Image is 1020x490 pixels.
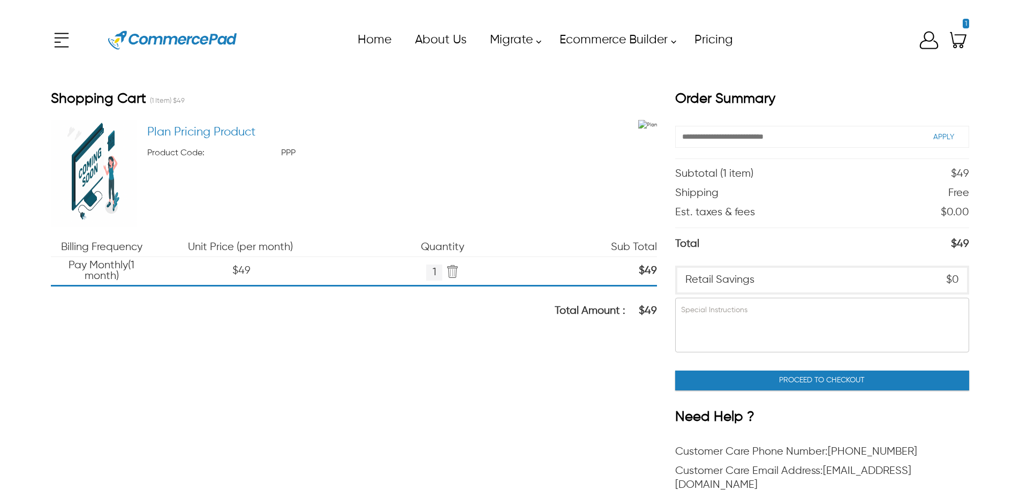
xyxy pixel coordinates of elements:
[675,266,969,295] div: Retail Savings $0
[478,28,547,52] a: Migrate
[639,266,657,276] strong: subTotal $49
[426,262,458,281] div: Press Enter to Remove Item
[147,148,281,159] span: Product Code :
[555,306,657,316] strong: Total Amount $49
[828,446,917,457] a: [PHONE_NUMBER]
[675,203,969,222] div: Est. taxes & fees $0.00
[426,265,442,281] span: quantity 1
[946,273,959,287] span: $0
[51,120,137,227] img: Plan Pricing Product
[675,184,969,203] div: Shipping Free
[638,120,657,131] img: Plan
[152,242,329,253] span: Unit Price
[963,19,969,28] span: 1
[675,409,969,427] div: Need Help ?
[675,206,755,220] span: Est. taxes & fees
[108,16,237,64] img: Website Logo for Commerce Pad
[329,242,556,253] span: Quantity
[232,266,251,276] span: , Unit Price $49
[675,371,969,390] button: Proceed To Checkout
[51,260,152,282] span: Pay Monthly
[675,228,969,260] div: Total $49
[941,206,969,220] span: $0.00
[948,186,969,200] span: Free
[281,148,415,159] span: PPP
[51,91,185,109] div: Total Item and Total Amount (1 item) $49
[147,142,638,159] div: Product Code PPP
[933,133,954,141] span: Apply
[99,16,246,64] a: Website Logo for Commerce Pad
[675,186,719,200] span: Shipping
[639,306,657,316] span: $49
[403,28,478,52] a: About Us
[556,242,657,253] span: Sub Total
[685,273,754,287] span: Retail Savings
[51,91,657,109] div: Shopping Cart
[675,91,775,109] div: Order Summary
[675,446,828,457] span: Customer Care Phone Number
[675,167,753,181] span: Subtotal ( 1 item )
[555,306,639,316] span: Total Amount :
[948,29,969,51] a: Shopping Cart
[675,233,699,255] span: Total
[345,28,403,52] a: Home
[150,97,185,104] span: (1 item) $49
[675,164,969,184] div: Subtotal 1 item $49
[675,409,754,427] div: Need Help ?
[547,28,682,52] a: Ecommerce Builder
[147,125,255,139] a: Plan Pricing Product
[442,265,458,280] img: sprite-icon
[51,242,152,253] span: billing-frequency
[682,28,744,52] a: Pricing
[951,233,969,255] span: $49
[675,465,823,477] span: Customer Care Email Address
[951,167,969,181] span: $49
[675,91,969,115] div: Order Summary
